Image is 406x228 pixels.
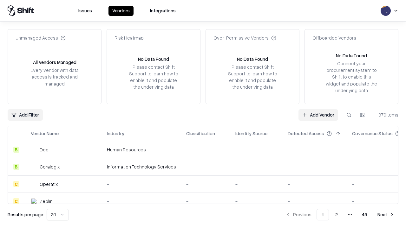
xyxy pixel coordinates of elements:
[226,64,279,91] div: Please contact Shift Support to learn how to enable it and populate the underlying data
[107,198,176,205] div: -
[31,164,37,170] img: Coralogix
[13,198,19,204] div: C
[16,35,66,41] div: Unmanaged Access
[8,109,43,121] button: Add Filter
[186,198,225,205] div: -
[31,198,37,204] img: Zeplin
[107,181,176,187] div: -
[237,56,268,62] div: No Data Found
[336,52,367,59] div: No Data Found
[235,198,278,205] div: -
[8,211,44,218] p: Results per page:
[186,146,225,153] div: -
[33,59,76,66] div: All Vendors Managed
[312,35,356,41] div: Offboarded Vendors
[374,209,398,220] button: Next
[107,163,176,170] div: Information Technology Services
[288,130,324,137] div: Detected Access
[127,64,180,91] div: Please contact Shift Support to learn how to enable it and populate the underlying data
[235,146,278,153] div: -
[40,163,60,170] div: Coralogix
[40,198,53,205] div: Zeplin
[288,163,342,170] div: -
[235,163,278,170] div: -
[352,130,393,137] div: Governance Status
[31,130,59,137] div: Vendor Name
[40,181,58,187] div: Operatix
[357,209,372,220] button: 49
[31,147,37,153] img: Deel
[31,181,37,187] img: Operatix
[330,209,343,220] button: 2
[298,109,338,121] a: Add Vendor
[146,6,180,16] button: Integrations
[235,130,267,137] div: Identity Source
[325,60,378,94] div: Connect your procurement system to Shift to enable this widget and populate the underlying data
[288,146,342,153] div: -
[373,111,398,118] div: 970 items
[317,209,329,220] button: 1
[288,198,342,205] div: -
[28,67,81,87] div: Every vendor with data access is tracked and managed
[186,163,225,170] div: -
[107,130,124,137] div: Industry
[13,181,19,187] div: C
[75,6,96,16] button: Issues
[13,164,19,170] div: B
[186,181,225,187] div: -
[40,146,49,153] div: Deel
[107,146,176,153] div: Human Resources
[138,56,169,62] div: No Data Found
[108,6,134,16] button: Vendors
[186,130,215,137] div: Classification
[235,181,278,187] div: -
[288,181,342,187] div: -
[115,35,144,41] div: Risk Heatmap
[282,209,398,220] nav: pagination
[213,35,276,41] div: Over-Permissive Vendors
[13,147,19,153] div: B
